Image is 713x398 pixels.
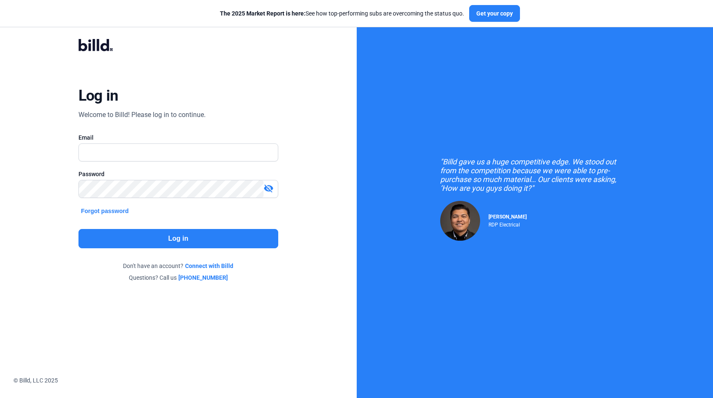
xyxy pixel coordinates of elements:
span: The 2025 Market Report is here: [220,10,306,17]
div: Questions? Call us [78,273,278,282]
div: RDP Electrical [488,220,527,228]
button: Forgot password [78,206,131,216]
a: Connect with Billd [185,262,233,270]
button: Get your copy [469,5,520,22]
img: Raul Pacheco [440,201,480,241]
div: Password [78,170,278,178]
mat-icon: visibility_off [264,183,274,193]
button: Log in [78,229,278,248]
div: See how top-performing subs are overcoming the status quo. [220,9,464,18]
div: Don't have an account? [78,262,278,270]
div: Log in [78,86,118,105]
div: "Billd gave us a huge competitive edge. We stood out from the competition because we were able to... [440,157,629,192]
a: [PHONE_NUMBER] [178,273,228,282]
div: Welcome to Billd! Please log in to continue. [78,110,206,120]
div: Email [78,133,278,142]
span: [PERSON_NAME] [488,214,527,220]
